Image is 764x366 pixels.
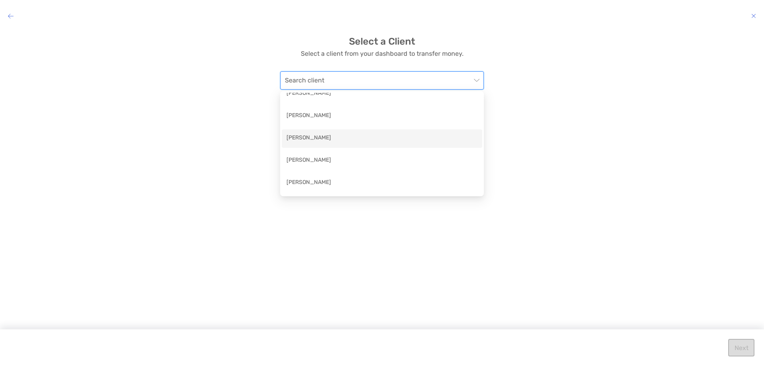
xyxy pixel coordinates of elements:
[282,85,482,103] div: Jessica Walter
[286,111,477,121] div: [PERSON_NAME]
[282,174,482,192] div: Dianne Mogilevsky Carty
[286,133,477,143] div: [PERSON_NAME]
[286,178,477,188] div: [PERSON_NAME]
[282,129,482,148] div: John Farrer
[282,152,482,170] div: John Fagan Jr
[301,49,464,59] p: Select a client from your dashboard to transfer money.
[349,36,415,47] h3: Select a Client
[286,156,477,166] div: [PERSON_NAME]
[282,107,482,125] div: Annette Boomer
[286,89,477,99] div: [PERSON_NAME]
